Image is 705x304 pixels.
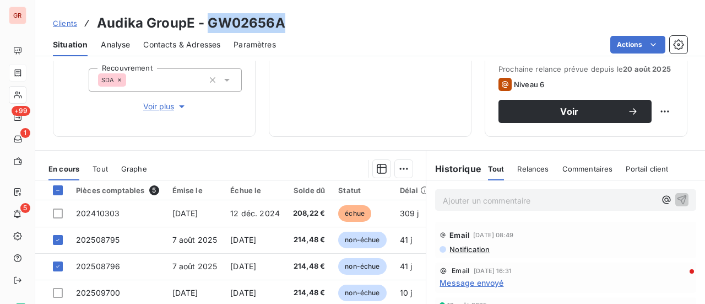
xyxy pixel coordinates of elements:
[623,65,671,73] span: 20 août 2025
[20,203,30,213] span: 5
[400,186,430,195] div: Délai
[626,164,668,173] span: Portail client
[172,262,218,271] span: 7 août 2025
[473,232,513,238] span: [DATE] 08:49
[53,19,77,28] span: Clients
[293,186,325,195] div: Solde dû
[230,209,280,218] span: 12 déc. 2024
[76,235,120,244] span: 202508795
[230,186,280,195] div: Échue le
[76,288,120,297] span: 202509700
[440,277,503,289] span: Message envoyé
[172,186,218,195] div: Émise le
[234,39,276,50] span: Paramètres
[338,285,386,301] span: non-échue
[101,39,130,50] span: Analyse
[20,128,30,138] span: 1
[53,18,77,29] a: Clients
[498,65,674,73] span: Prochaine relance prévue depuis le
[230,235,256,244] span: [DATE]
[338,205,371,222] span: échue
[400,235,413,244] span: 41 j
[610,36,665,54] button: Actions
[562,164,613,173] span: Commentaires
[517,164,549,173] span: Relances
[474,268,512,274] span: [DATE] 16:31
[76,262,120,271] span: 202508796
[488,164,505,173] span: Tout
[293,287,325,298] span: 214,48 €
[514,80,544,89] span: Niveau 6
[101,77,114,83] span: SDA
[452,268,469,274] span: Email
[293,208,325,219] span: 208,22 €
[498,100,652,123] button: Voir
[53,39,88,50] span: Situation
[48,164,79,173] span: En cours
[668,266,694,293] iframe: Intercom live chat
[93,164,108,173] span: Tout
[338,186,386,195] div: Statut
[76,209,120,218] span: 202410303
[121,164,147,173] span: Graphe
[230,262,256,271] span: [DATE]
[400,262,413,271] span: 41 j
[338,258,386,275] span: non-échue
[230,288,256,297] span: [DATE]
[426,162,481,175] h6: Historique
[338,232,386,248] span: non-échue
[143,39,220,50] span: Contacts & Adresses
[400,209,419,218] span: 309 j
[143,101,187,112] span: Voir plus
[172,209,198,218] span: [DATE]
[76,185,159,195] div: Pièces comptables
[449,231,470,239] span: Email
[97,13,285,33] h3: Audika GroupE - GW02656A
[89,100,242,113] button: Voir plus
[293,261,325,272] span: 214,48 €
[400,288,413,297] span: 10 j
[149,185,159,195] span: 5
[9,7,26,24] div: GR
[512,107,627,116] span: Voir
[448,245,490,254] span: Notification
[126,75,135,85] input: Ajouter une valeur
[172,235,218,244] span: 7 août 2025
[172,288,198,297] span: [DATE]
[12,106,30,116] span: +99
[293,234,325,246] span: 214,48 €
